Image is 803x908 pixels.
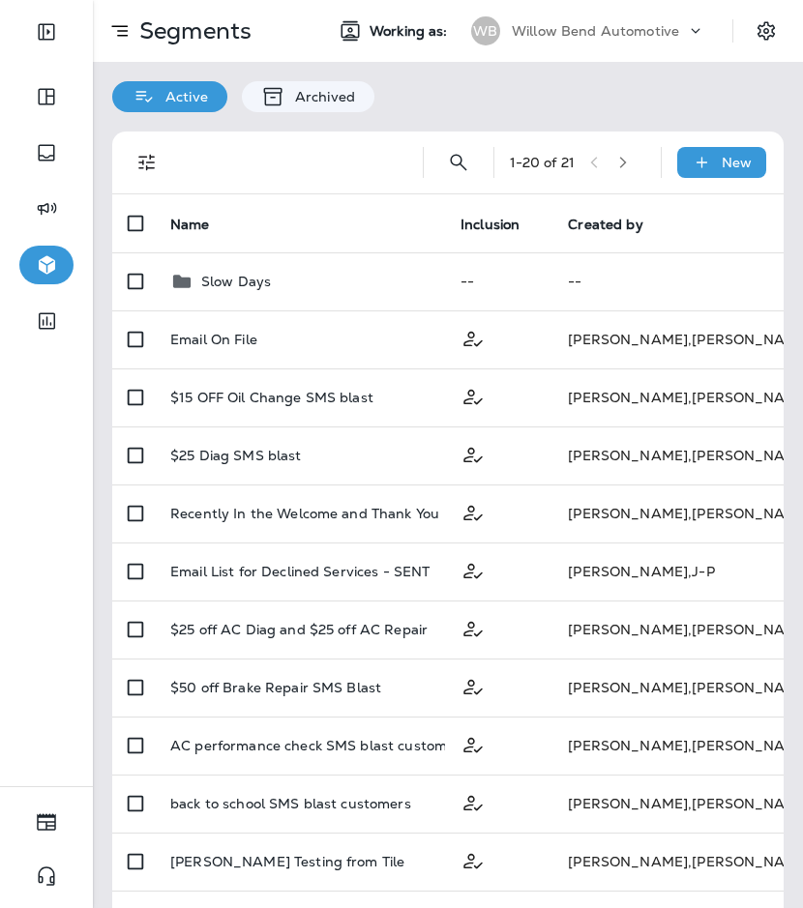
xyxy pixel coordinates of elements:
[128,143,166,182] button: Filters
[461,677,486,694] span: Customer Only
[439,143,478,182] button: Search Segments
[170,564,430,579] p: Email List for Declined Services - SENT
[510,155,575,170] div: 1 - 20 of 21
[170,680,381,695] p: $50 off Brake Repair SMS Blast
[170,217,210,233] span: Name
[461,735,486,752] span: Customer Only
[170,796,411,811] p: back to school SMS blast customers
[201,274,271,289] p: Slow Days
[461,851,486,868] span: Customer Only
[156,89,208,104] p: Active
[170,448,302,463] p: $25 Diag SMS blast
[170,622,428,637] p: $25 off AC Diag and $25 off AC Repair
[461,619,486,636] span: Customer Only
[461,216,545,233] span: Inclusion
[170,216,235,233] span: Name
[568,217,642,233] span: Created by
[285,89,355,104] p: Archived
[170,506,439,521] p: Recently In the Welcome and Thank You
[461,561,486,578] span: Customer Only
[461,329,486,346] span: Customer Only
[370,23,452,40] span: Working as:
[170,390,373,405] p: $15 OFF Oil Change SMS blast
[568,216,668,233] span: Created by
[19,13,74,51] button: Expand Sidebar
[749,14,784,48] button: Settings
[445,252,552,310] td: --
[170,854,404,869] p: [PERSON_NAME] Testing from Tile
[722,155,752,170] p: New
[170,332,257,347] p: Email On File
[461,503,486,520] span: Customer Only
[461,217,520,233] span: Inclusion
[461,793,486,810] span: Customer Only
[170,738,468,753] p: AC performance check SMS blast customers
[512,23,679,39] p: Willow Bend Automotive
[132,16,252,45] p: Segments
[461,445,486,462] span: Customer Only
[471,16,500,45] div: WB
[461,387,486,404] span: Customer Only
